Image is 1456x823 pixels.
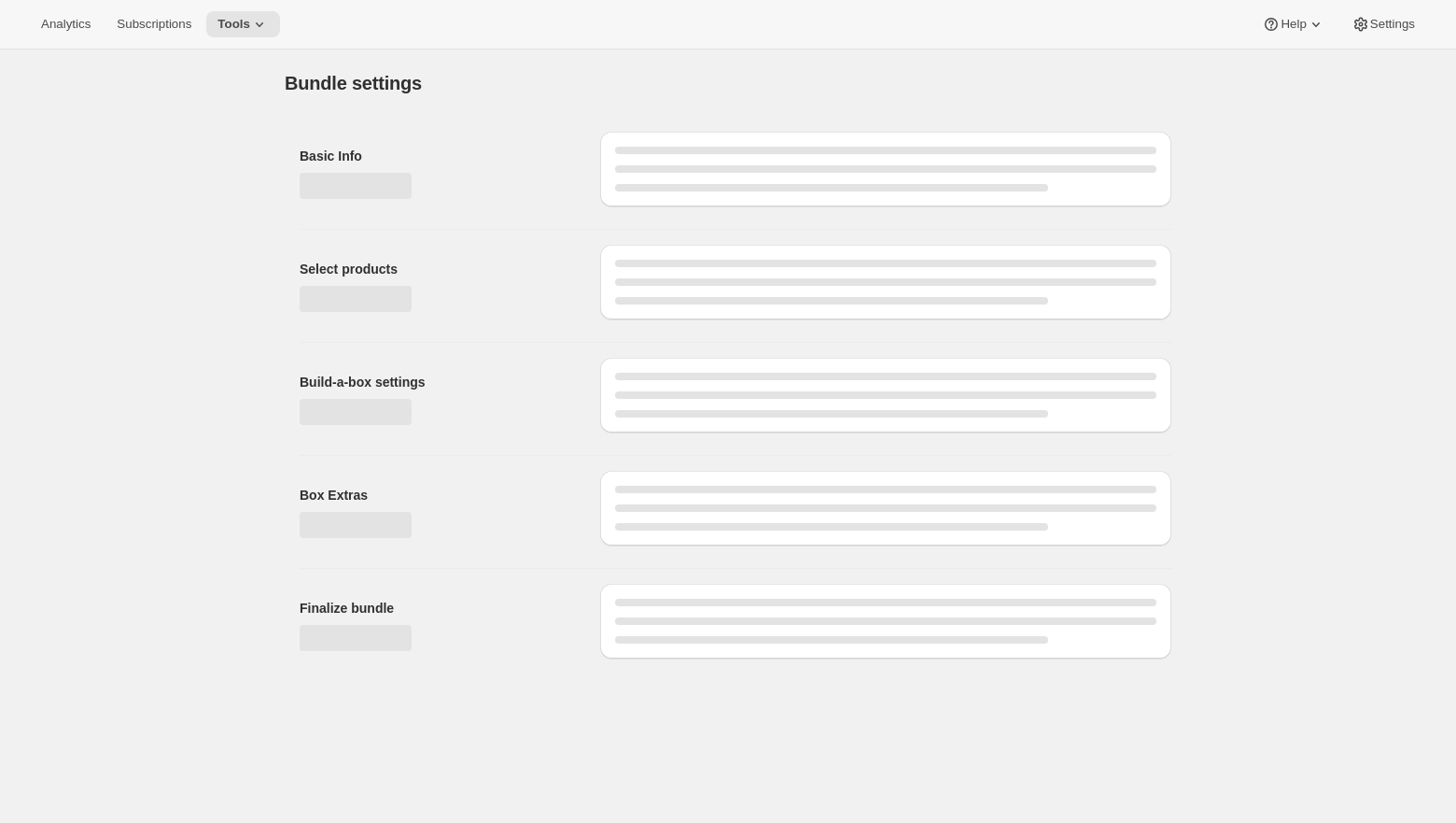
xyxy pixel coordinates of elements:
[285,72,422,94] h1: Bundle settings
[262,50,1194,674] div: Page loading
[217,17,250,32] span: Tools
[300,373,570,391] h2: Build-a-box settings
[206,11,280,37] button: Tools
[300,147,570,165] h2: Basic Info
[117,17,191,32] span: Subscriptions
[300,599,570,617] h2: Finalize bundle
[1251,11,1336,37] button: Help
[105,11,203,37] button: Subscriptions
[1340,11,1426,37] button: Settings
[300,486,570,504] h2: Box Extras
[1281,17,1306,32] span: Help
[30,11,102,37] button: Analytics
[41,17,91,32] span: Analytics
[300,260,570,278] h2: Select products
[1370,17,1415,32] span: Settings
